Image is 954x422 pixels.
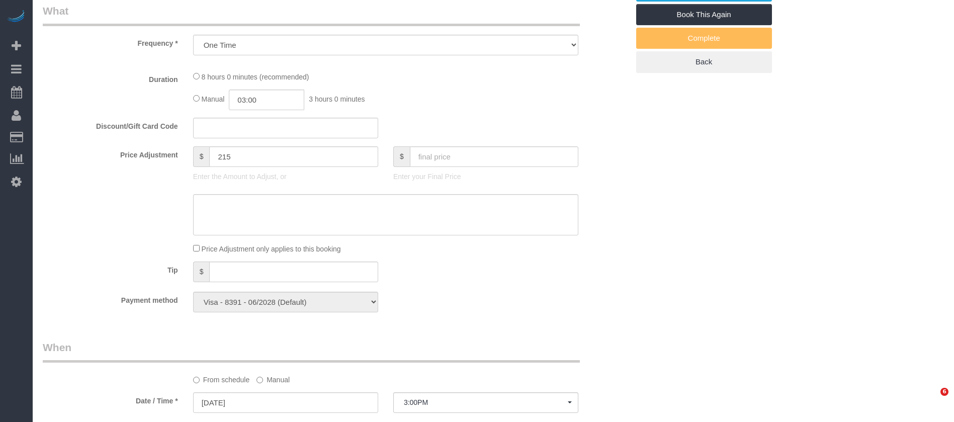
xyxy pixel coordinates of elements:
[43,4,580,26] legend: What
[193,371,250,385] label: From schedule
[202,245,341,253] span: Price Adjustment only applies to this booking
[6,10,26,24] img: Automaid Logo
[35,71,186,85] label: Duration
[940,388,948,396] span: 6
[35,262,186,275] label: Tip
[393,146,410,167] span: $
[309,95,365,103] span: 3 hours 0 minutes
[256,371,290,385] label: Manual
[202,73,309,81] span: 8 hours 0 minutes (recommended)
[202,95,225,103] span: Manual
[393,392,578,413] button: 3:00PM
[35,392,186,406] label: Date / Time *
[193,377,200,383] input: From schedule
[404,398,568,406] span: 3:00PM
[636,51,772,72] a: Back
[35,146,186,160] label: Price Adjustment
[636,4,772,25] a: Book This Again
[35,118,186,131] label: Discount/Gift Card Code
[256,377,263,383] input: Manual
[920,388,944,412] iframe: Intercom live chat
[35,35,186,48] label: Frequency *
[43,340,580,363] legend: When
[410,146,578,167] input: final price
[193,262,210,282] span: $
[193,392,378,413] input: MM/DD/YYYY
[35,292,186,305] label: Payment method
[393,172,578,182] p: Enter your Final Price
[193,172,378,182] p: Enter the Amount to Adjust, or
[193,146,210,167] span: $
